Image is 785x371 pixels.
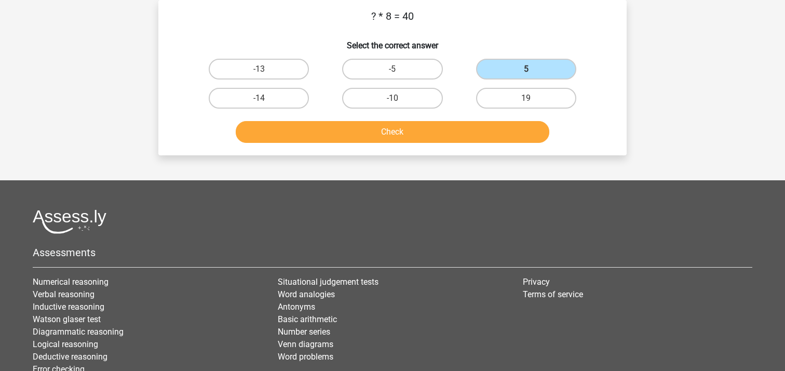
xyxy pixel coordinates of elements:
img: Assessly logo [33,209,106,234]
a: Numerical reasoning [33,277,109,287]
a: Privacy [523,277,550,287]
a: Antonyms [278,302,315,312]
label: 19 [476,88,576,109]
a: Diagrammatic reasoning [33,327,124,337]
a: Inductive reasoning [33,302,104,312]
a: Basic arithmetic [278,314,337,324]
a: Watson glaser test [33,314,101,324]
label: -5 [342,59,442,79]
label: 5 [476,59,576,79]
h6: Select the correct answer [175,32,610,50]
a: Logical reasoning [33,339,98,349]
button: Check [236,121,550,143]
h5: Assessments [33,246,752,259]
a: Word analogies [278,289,335,299]
a: Word problems [278,352,333,362]
label: -13 [209,59,309,79]
a: Number series [278,327,330,337]
label: -10 [342,88,442,109]
a: Deductive reasoning [33,352,107,362]
label: -14 [209,88,309,109]
a: Verbal reasoning [33,289,94,299]
a: Situational judgement tests [278,277,378,287]
a: Terms of service [523,289,583,299]
p: ? * 8 = 40 [175,8,610,24]
a: Venn diagrams [278,339,333,349]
